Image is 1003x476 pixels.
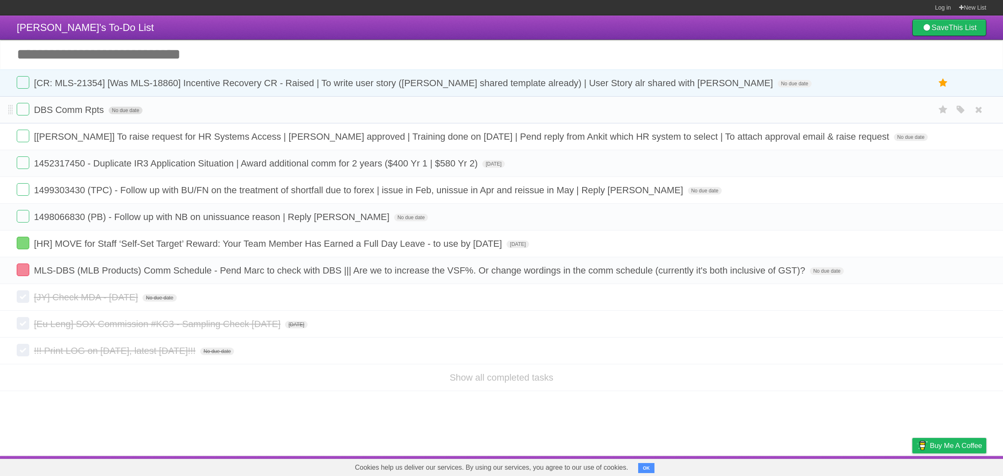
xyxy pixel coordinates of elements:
a: About [801,458,819,474]
label: Done [17,130,29,142]
span: 1499303430 (TPC) - Follow up with BU/FN on the treatment of shortfall due to forex | issue in Feb... [34,185,685,195]
span: [PERSON_NAME]'s To-Do List [17,22,154,33]
a: Suggest a feature [934,458,986,474]
label: Done [17,76,29,89]
span: [JY] Check MDA - [DATE] [34,292,140,302]
label: Done [17,103,29,115]
span: [Eu Leng] SOX Commission #KC3 - Sampling Check [DATE] [34,319,283,329]
span: !!! Print LOG on [DATE], latest [DATE]!!! [34,345,198,356]
span: [DATE] [507,241,529,248]
a: Privacy [901,458,923,474]
a: SaveThis List [912,19,986,36]
span: No due date [109,107,143,114]
span: Buy me a coffee [930,438,982,453]
label: Done [17,317,29,330]
span: 1498066830 (PB) - Follow up with NB on unissuance reason | Reply [PERSON_NAME] [34,212,392,222]
span: No due date [688,187,722,194]
span: No due date [143,294,176,302]
a: Terms [873,458,891,474]
span: 1452317450 - Duplicate IR3 Application Situation | Award additional comm for 2 years ($400 Yr 1 |... [34,158,480,169]
span: [[PERSON_NAME]] To raise request for HR Systems Access | [PERSON_NAME] approved | Training done o... [34,131,891,142]
span: [DATE] [482,160,505,168]
img: Buy me a coffee [916,438,928,453]
span: No due date [200,348,234,355]
label: Done [17,237,29,249]
span: [CR: MLS-21354] [Was MLS-18860] Incentive Recovery CR - Raised | To write user story ([PERSON_NAM... [34,78,775,88]
label: Done [17,290,29,303]
span: No due date [394,214,428,221]
b: This List [949,23,977,32]
a: Developers [829,458,863,474]
span: [DATE] [285,321,308,328]
label: Done [17,183,29,196]
label: Star task [935,103,951,117]
span: MLS-DBS (MLB Products) Comm Schedule - Pend Marc to check with DBS ||| Are we to increase the VSF... [34,265,807,276]
span: No due date [778,80,812,87]
a: Buy me a coffee [912,438,986,453]
span: Cookies help us deliver our services. By using our services, you agree to our use of cookies. [346,459,636,476]
span: No due date [810,267,844,275]
label: Done [17,156,29,169]
label: Done [17,344,29,356]
span: [HR] MOVE for Staff ‘Self-Set Target’ Reward: Your Team Member Has Earned a Full Day Leave - to u... [34,238,504,249]
a: Show all completed tasks [450,372,553,383]
span: No due date [894,133,928,141]
button: OK [638,463,654,473]
label: Done [17,210,29,223]
label: Star task [935,76,951,90]
span: DBS Comm Rpts [34,105,106,115]
label: Done [17,264,29,276]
